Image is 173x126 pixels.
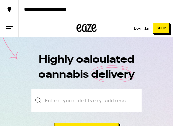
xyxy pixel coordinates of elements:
[150,23,173,34] a: Shop
[153,23,170,34] button: Shop
[31,89,142,112] input: Enter your delivery address
[134,26,150,30] a: Log In
[157,26,166,30] span: Shop
[36,52,137,89] h1: Highly calculated cannabis delivery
